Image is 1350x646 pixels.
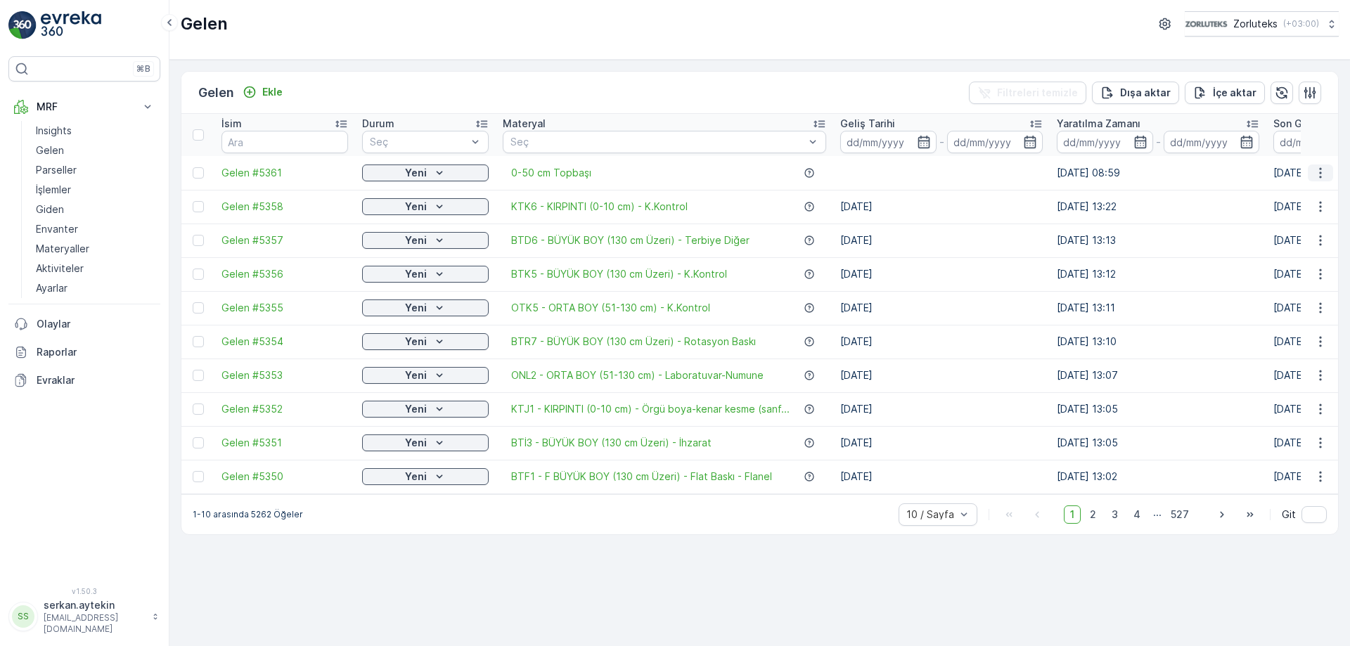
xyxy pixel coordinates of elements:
button: Yeni [362,198,489,215]
button: Yeni [362,468,489,485]
div: Toggle Row Selected [193,235,204,246]
td: [DATE] [833,358,1050,392]
a: OTK5 - ORTA BOY (51-130 cm) - K.Kontrol [511,301,710,315]
a: Gelen [30,141,160,160]
p: Yeni [405,470,427,484]
a: Giden [30,200,160,219]
button: Zorluteks(+03:00) [1185,11,1339,37]
p: Yeni [405,402,427,416]
p: Gelen [198,83,234,103]
p: Yeni [405,166,427,180]
a: KTJ1 - KIRPINTI (0-10 cm) - Örgü boya-kenar kesme (sanf... [511,402,790,416]
td: [DATE] [833,460,1050,493]
button: Yeni [362,164,489,181]
p: Gelen [181,13,228,35]
a: Gelen #5357 [221,233,348,247]
a: Gelen #5354 [221,335,348,349]
p: Aktiviteler [36,261,84,276]
p: Materyaller [36,242,89,256]
p: Yeni [405,233,427,247]
p: Gelen [36,143,64,157]
a: 0-50 cm Topbaşı [511,166,591,180]
p: Zorluteks [1233,17,1278,31]
p: ( +03:00 ) [1283,18,1319,30]
button: Ekle [237,84,288,101]
div: Toggle Row Selected [193,201,204,212]
span: v 1.50.3 [8,587,160,595]
p: Olaylar [37,317,155,331]
p: Insights [36,124,72,138]
div: Toggle Row Selected [193,167,204,179]
a: Gelen #5353 [221,368,348,382]
button: Yeni [362,299,489,316]
a: Envanter [30,219,160,239]
a: BTİ3 - BÜYÜK BOY (130 cm Üzeri) - İhzarat [511,436,712,450]
img: 6-1-9-3_wQBzyll.png [1185,16,1228,32]
input: dd/mm/yyyy [840,131,937,153]
button: Yeni [362,401,489,418]
td: [DATE] 13:11 [1050,291,1266,325]
p: Raporlar [37,345,155,359]
img: logo [8,11,37,39]
p: Yaratılma Zamanı [1057,117,1140,131]
a: Gelen #5351 [221,436,348,450]
button: SSserkan.aytekin[EMAIL_ADDRESS][DOMAIN_NAME] [8,598,160,635]
a: Gelen #5350 [221,470,348,484]
div: Toggle Row Selected [193,471,204,482]
a: İşlemler [30,180,160,200]
a: Materyaller [30,239,160,259]
div: Toggle Row Selected [193,336,204,347]
p: ⌘B [136,63,150,75]
td: [DATE] 13:05 [1050,426,1266,460]
span: 2 [1084,505,1102,524]
span: 3 [1105,505,1124,524]
button: Filtreleri temizle [969,82,1086,104]
a: Gelen #5361 [221,166,348,180]
td: [DATE] [833,190,1050,224]
div: Toggle Row Selected [193,437,204,448]
a: Raporlar [8,338,160,366]
p: - [1156,134,1161,150]
p: [EMAIL_ADDRESS][DOMAIN_NAME] [44,612,145,635]
p: Envanter [36,222,78,236]
button: Yeni [362,266,489,283]
p: Giden [36,202,64,217]
input: dd/mm/yyyy [1057,131,1153,153]
p: 1-10 arasında 5262 Öğeler [193,509,303,520]
a: BTR7 - BÜYÜK BOY (130 cm Üzeri) - Rotasyon Baskı [511,335,756,349]
p: Yeni [405,267,427,281]
p: Durum [362,117,394,131]
a: KTK6 - KIRPINTI (0-10 cm) - K.Kontrol [511,200,688,214]
p: Filtreleri temizle [997,86,1078,100]
span: 1 [1064,505,1081,524]
p: MRF [37,100,132,114]
button: Yeni [362,232,489,249]
a: Evraklar [8,366,160,394]
p: İçe aktar [1213,86,1256,100]
input: dd/mm/yyyy [947,131,1043,153]
p: Evraklar [37,373,155,387]
td: [DATE] [833,224,1050,257]
span: BTF1 - F BÜYÜK BOY (130 cm Üzeri) - Flat Baskı - Flanel [511,470,772,484]
a: Insights [30,121,160,141]
span: 4 [1127,505,1147,524]
td: [DATE] [833,291,1050,325]
a: BTD6 - BÜYÜK BOY (130 cm Üzeri) - Terbiye Diğer [511,233,750,247]
span: 527 [1164,505,1195,524]
p: İsim [221,117,242,131]
td: [DATE] 13:13 [1050,224,1266,257]
button: Dışa aktar [1092,82,1179,104]
td: [DATE] [833,392,1050,426]
td: [DATE] 13:02 [1050,460,1266,493]
p: Seç [510,135,804,149]
span: Gelen #5358 [221,200,348,214]
td: [DATE] [833,257,1050,291]
a: ONL2 - ORTA BOY (51-130 cm) - Laboratuvar-Numune [511,368,764,382]
td: [DATE] [833,426,1050,460]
